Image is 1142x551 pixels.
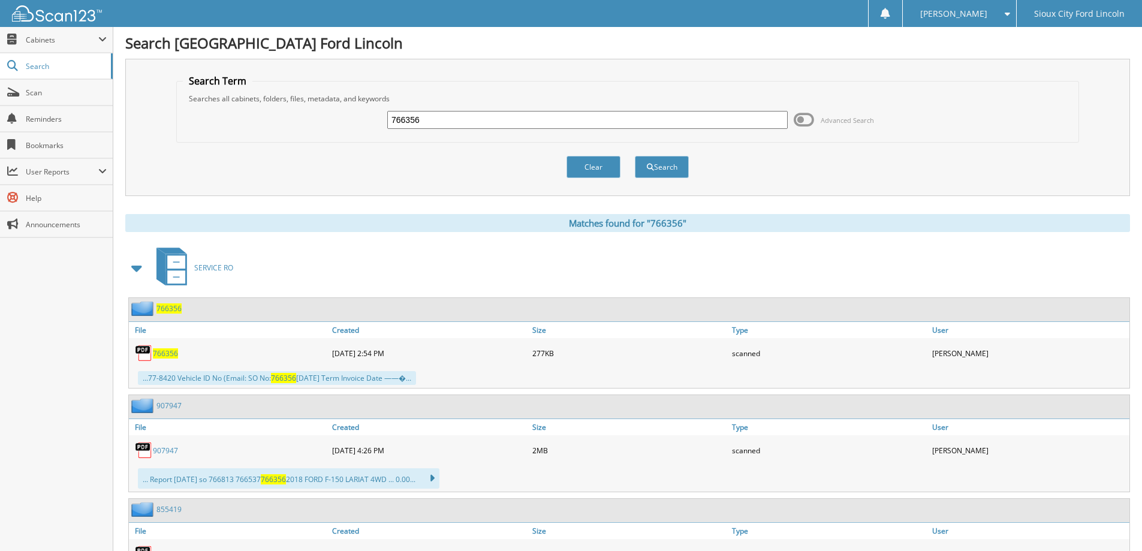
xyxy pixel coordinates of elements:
div: ...77-8420 Vehicle ID No (Email: SO No: [DATE] Term Invoice Date ——�... [138,371,416,385]
a: Type [729,322,929,338]
a: File [129,322,329,338]
h1: Search [GEOGRAPHIC_DATA] Ford Lincoln [125,33,1130,53]
div: Searches all cabinets, folders, files, metadata, and keywords [183,94,1072,104]
iframe: Chat Widget [1082,493,1142,551]
a: User [929,322,1129,338]
div: 277KB [529,341,730,365]
a: Created [329,419,529,435]
div: Matches found for "766356" [125,214,1130,232]
span: [PERSON_NAME] [920,10,987,17]
img: folder2.png [131,301,156,316]
a: Size [529,322,730,338]
img: PDF.png [135,441,153,459]
span: Advanced Search [821,116,874,125]
span: Announcements [26,219,107,230]
a: Type [729,523,929,539]
span: SERVICE RO [194,263,233,273]
a: 907947 [156,401,182,411]
a: Type [729,419,929,435]
span: 766356 [271,373,296,383]
span: Help [26,193,107,203]
a: Size [529,419,730,435]
span: Cabinets [26,35,98,45]
a: Created [329,523,529,539]
span: Sioux City Ford Lincoln [1034,10,1125,17]
div: [DATE] 4:26 PM [329,438,529,462]
a: User [929,419,1129,435]
span: 766356 [261,474,286,484]
a: 907947 [153,445,178,456]
button: Search [635,156,689,178]
img: scan123-logo-white.svg [12,5,102,22]
span: User Reports [26,167,98,177]
button: Clear [567,156,620,178]
div: ... Report [DATE] so 766813 766537 2018 FORD F-150 LARIAT 4WD ... 0.00... [138,468,439,489]
span: Bookmarks [26,140,107,150]
a: File [129,419,329,435]
a: 766356 [153,348,178,359]
div: scanned [729,341,929,365]
a: Created [329,322,529,338]
div: [DATE] 2:54 PM [329,341,529,365]
div: [PERSON_NAME] [929,341,1129,365]
div: 2MB [529,438,730,462]
span: Reminders [26,114,107,124]
div: [PERSON_NAME] [929,438,1129,462]
legend: Search Term [183,74,252,88]
a: 766356 [156,303,182,314]
span: Scan [26,88,107,98]
span: Search [26,61,105,71]
img: PDF.png [135,344,153,362]
a: 855419 [156,504,182,514]
img: folder2.png [131,502,156,517]
a: File [129,523,329,539]
a: Size [529,523,730,539]
img: folder2.png [131,398,156,413]
a: User [929,523,1129,539]
div: scanned [729,438,929,462]
a: SERVICE RO [149,244,233,291]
